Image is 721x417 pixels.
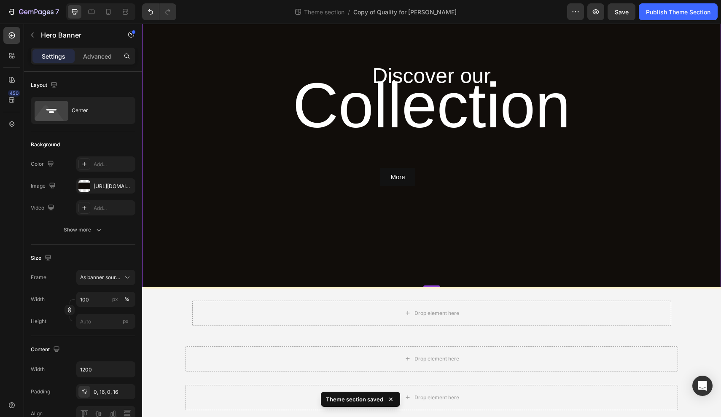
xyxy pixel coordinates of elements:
[272,332,317,339] div: Drop element here
[80,274,121,281] span: As banner source
[31,159,56,170] div: Color
[272,286,317,293] div: Drop element here
[94,388,133,396] div: 0, 16, 0, 16
[31,366,45,373] div: Width
[31,274,46,281] label: Frame
[41,30,113,40] p: Hero Banner
[31,222,135,237] button: Show more
[615,8,629,16] span: Save
[55,7,59,17] p: 7
[31,344,62,355] div: Content
[326,395,383,404] p: Theme section saved
[31,296,45,303] label: Width
[76,314,135,329] input: px
[31,202,56,214] div: Video
[72,101,123,120] div: Center
[77,362,135,377] input: Auto
[112,296,118,303] div: px
[348,8,350,16] span: /
[94,161,133,168] div: Add...
[124,296,129,303] div: %
[31,141,60,148] div: Background
[31,317,46,325] label: Height
[248,149,263,158] p: More
[353,8,457,16] span: Copy of Quality for [PERSON_NAME]
[646,8,710,16] div: Publish Theme Section
[272,371,317,377] div: Drop element here
[639,3,718,20] button: Publish Theme Section
[110,294,120,304] button: %
[76,270,135,285] button: As banner source
[94,204,133,212] div: Add...
[31,180,57,192] div: Image
[83,52,112,61] p: Advanced
[142,24,721,417] iframe: Design area
[142,3,176,20] div: Undo/Redo
[302,8,346,16] span: Theme section
[31,80,59,91] div: Layout
[123,318,129,324] span: px
[31,253,53,264] div: Size
[94,183,133,190] div: [URL][DOMAIN_NAME]
[692,376,713,396] div: Open Intercom Messenger
[3,3,63,20] button: 7
[122,294,132,304] button: px
[238,144,273,163] button: <p>More</p>
[608,3,635,20] button: Save
[64,226,103,234] div: Show more
[76,292,135,307] input: px%
[8,90,20,97] div: 450
[31,388,50,395] div: Padding
[42,52,65,61] p: Settings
